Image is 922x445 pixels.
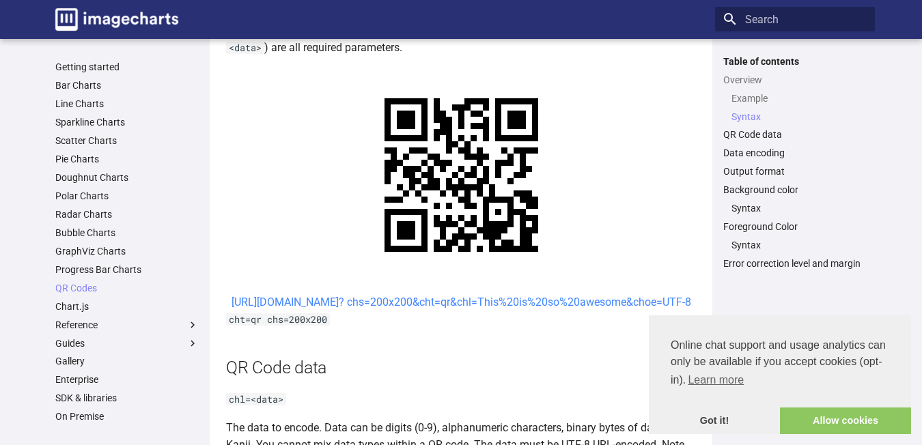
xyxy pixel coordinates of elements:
a: Line Charts [55,98,199,110]
a: Example [731,92,867,104]
img: logo [55,8,178,31]
a: QR Codes [55,282,199,294]
span: Online chat support and usage analytics can only be available if you accept cookies (opt-in). [671,337,889,390]
a: Getting started [55,61,199,73]
a: SDK & libraries [55,392,199,404]
a: Pie Charts [55,153,199,165]
a: Foreground Color [723,220,867,233]
nav: Overview [723,92,867,123]
code: chl=<data> [226,393,286,405]
a: Syntax [731,239,867,251]
a: Bar Charts [55,79,199,91]
a: Data encoding [723,147,867,159]
a: Syntax [731,111,867,123]
a: [URL][DOMAIN_NAME]? chs=200x200&cht=qr&chl=This%20is%20so%20awesome&choe=UTF-8 [232,296,691,308]
a: Scatter Charts [55,134,199,147]
label: Reference [55,319,199,331]
nav: Foreground Color [723,239,867,251]
code: cht=qr chs=200x200 [226,313,330,326]
h2: QR Code data [226,356,696,379]
a: Progress Bar Charts [55,263,199,276]
a: Overview [723,74,867,86]
a: Enterprise [55,373,199,386]
a: Chart.js [55,300,199,313]
a: learn more about cookies [686,370,746,390]
a: Polar Charts [55,190,199,202]
a: Background color [723,184,867,196]
a: QR Code data [723,128,867,141]
nav: Table of contents [715,55,875,270]
a: GraphViz Charts [55,245,199,257]
label: Guides [55,337,199,349]
a: Error correction level and margin [723,257,867,270]
p: The QR Code chart type ( ), size parameter ( ) and data ( ) are all required parameters. [226,22,696,57]
a: Doughnut Charts [55,171,199,184]
a: On Premise [55,410,199,422]
input: Search [715,7,875,31]
a: dismiss cookie message [649,407,780,435]
a: Output format [723,165,867,177]
div: cookieconsent [649,315,911,434]
nav: Background color [723,202,867,214]
a: Gallery [55,355,199,367]
a: Bubble Charts [55,227,199,239]
a: Radar Charts [55,208,199,220]
a: Image-Charts documentation [50,3,184,36]
a: Syntax [731,202,867,214]
label: Table of contents [715,55,875,68]
a: Sparkline Charts [55,116,199,128]
a: allow cookies [780,407,911,435]
img: chart [354,68,569,283]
